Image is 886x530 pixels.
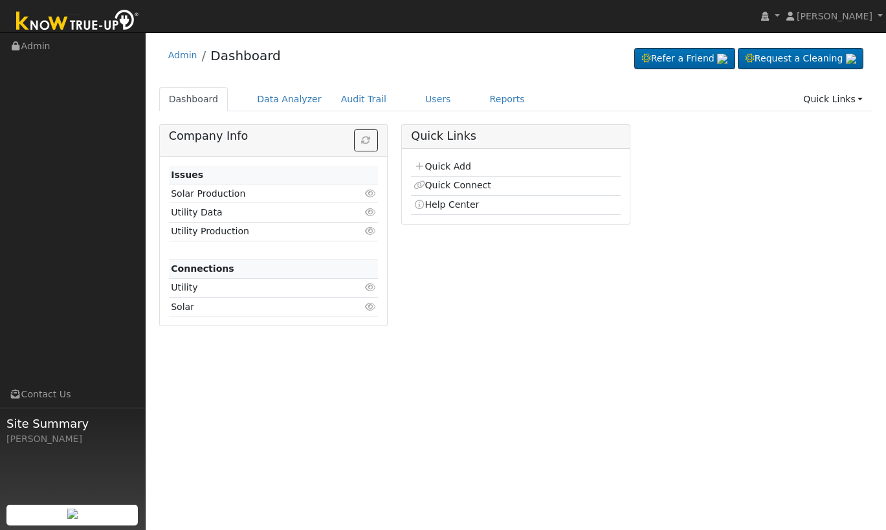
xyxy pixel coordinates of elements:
strong: Connections [171,263,234,274]
a: Audit Trail [331,87,396,111]
i: Click to view [364,302,376,311]
td: Utility Production [169,222,344,241]
a: Admin [168,50,197,60]
i: Click to view [364,189,376,198]
strong: Issues [171,170,203,180]
img: retrieve [717,54,727,64]
div: [PERSON_NAME] [6,432,138,446]
td: Solar Production [169,184,344,203]
i: Click to view [364,226,376,236]
a: Refer a Friend [634,48,735,70]
a: Reports [480,87,535,111]
a: Help Center [414,199,480,210]
i: Click to view [364,283,376,292]
a: Request a Cleaning [738,48,863,70]
a: Data Analyzer [247,87,331,111]
a: Dashboard [159,87,228,111]
a: Users [415,87,461,111]
img: retrieve [846,54,856,64]
h5: Company Info [169,129,378,143]
img: Know True-Up [10,7,146,36]
i: Click to view [364,208,376,217]
img: retrieve [67,509,78,519]
td: Utility Data [169,203,344,222]
a: Dashboard [210,48,281,63]
td: Solar [169,298,344,316]
a: Quick Links [793,87,872,111]
a: Quick Connect [414,180,491,190]
span: [PERSON_NAME] [797,11,872,21]
td: Utility [169,278,344,297]
span: Site Summary [6,415,138,432]
a: Quick Add [414,161,471,171]
h5: Quick Links [411,129,620,143]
